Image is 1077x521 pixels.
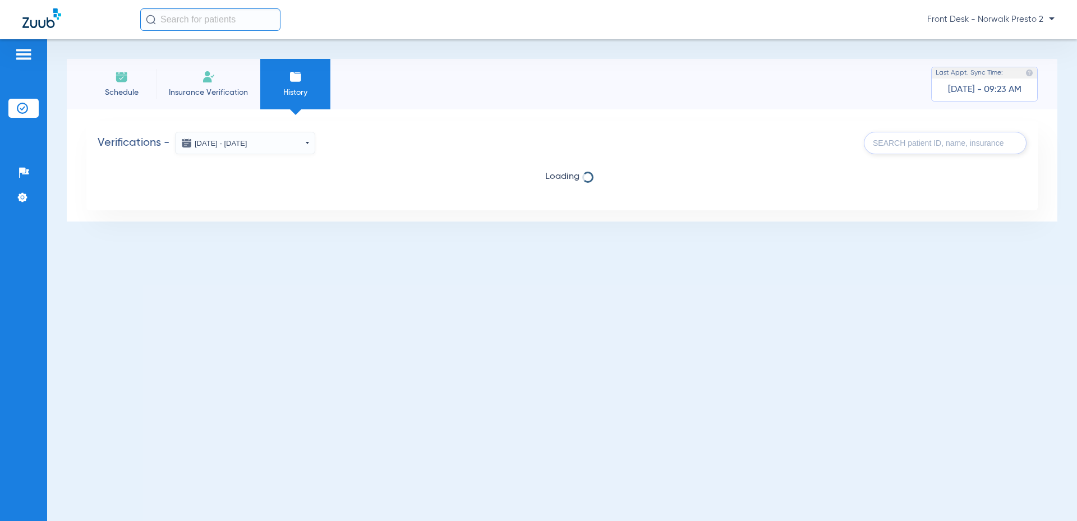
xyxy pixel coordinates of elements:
img: Search Icon [146,15,156,25]
img: last sync help info [1025,69,1033,77]
span: Loading [98,171,1027,182]
input: SEARCH patient ID, name, insurance [864,132,1027,154]
img: Schedule [115,70,128,84]
img: Zuub Logo [22,8,61,28]
span: Last Appt. Sync Time: [936,67,1003,79]
iframe: Chat Widget [1021,467,1077,521]
span: Front Desk - Norwalk Presto 2 [927,14,1055,25]
img: Manual Insurance Verification [202,70,215,84]
span: [DATE] - 09:23 AM [948,84,1021,95]
img: History [289,70,302,84]
span: Schedule [95,87,148,98]
img: hamburger-icon [15,48,33,61]
h2: Verifications - [98,132,315,154]
span: History [269,87,322,98]
img: date icon [181,137,192,149]
span: Insurance Verification [165,87,252,98]
input: Search for patients [140,8,280,31]
button: [DATE] - [DATE] [175,132,315,154]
